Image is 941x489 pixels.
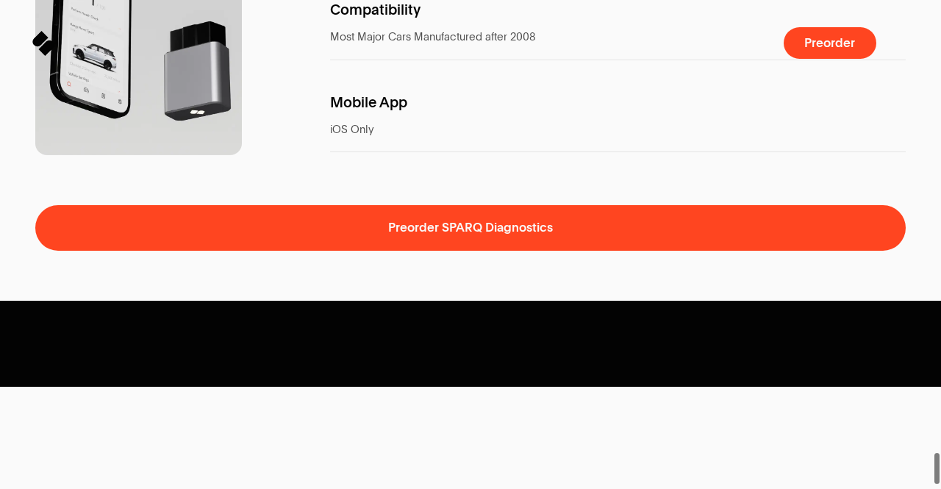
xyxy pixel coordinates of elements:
[330,96,407,110] span: Mobile App
[35,205,906,251] button: Preorder SPARQ Diagnostics
[426,329,668,343] span: Copyright © 2025 SPARQ Inc. All rights reserved.
[388,221,553,234] span: Preorder SPARQ Diagnostics
[330,122,374,137] span: iOS Only
[804,37,855,49] span: Preorder
[784,27,876,59] button: Preorder a SPARQ Diagnostics Device
[330,122,848,137] span: iOS Only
